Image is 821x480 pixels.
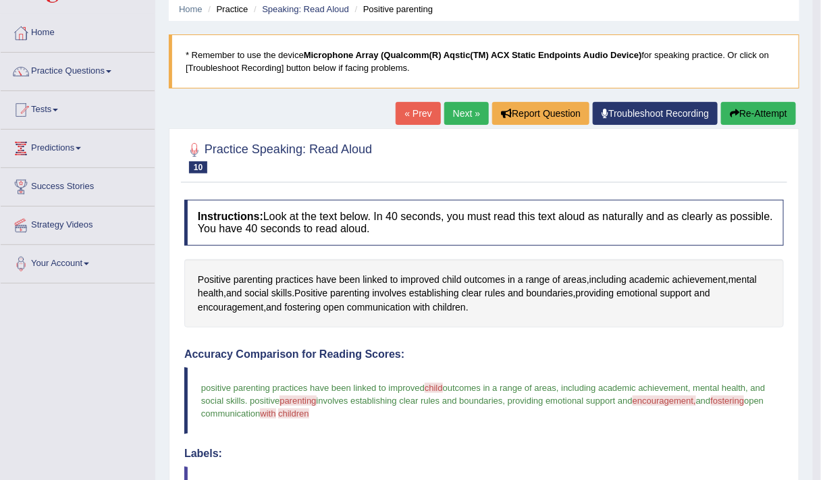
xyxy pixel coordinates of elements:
[556,383,559,393] span: ,
[485,286,505,300] span: Click to see word definition
[400,273,440,287] span: Click to see word definition
[561,383,688,393] span: including academic achievement
[593,102,718,125] a: Troubleshoot Recording
[396,102,440,125] a: « Prev
[280,396,316,406] span: parenting
[503,396,506,406] span: ,
[492,102,589,125] button: Report Question
[184,448,784,460] h4: Labels:
[433,300,466,315] span: Click to see word definition
[616,286,658,300] span: Click to see word definition
[198,211,263,222] b: Instructions:
[409,286,459,300] span: Click to see word definition
[552,273,560,287] span: Click to see word definition
[526,286,573,300] span: Click to see word definition
[278,408,309,419] span: children
[711,396,745,406] span: fostering
[1,91,155,125] a: Tests
[1,130,155,163] a: Predictions
[629,273,670,287] span: Click to see word definition
[317,396,503,406] span: involves establishing clear rules and boundaries
[323,300,344,315] span: Click to see word definition
[390,273,398,287] span: Click to see word definition
[347,300,410,315] span: Click to see word definition
[294,286,327,300] span: Click to see word definition
[1,245,155,279] a: Your Account
[1,53,155,86] a: Practice Questions
[198,273,231,287] span: Click to see word definition
[1,207,155,240] a: Strategy Videos
[244,286,269,300] span: Click to see word definition
[508,396,633,406] span: providing emotional support and
[1,168,155,202] a: Success Stories
[262,4,349,14] a: Speaking: Read Aloud
[372,286,406,300] span: Click to see word definition
[250,396,280,406] span: positive
[462,286,482,300] span: Click to see word definition
[284,300,321,315] span: Click to see word definition
[672,273,726,287] span: Click to see word definition
[518,273,523,287] span: Click to see word definition
[695,286,710,300] span: Click to see word definition
[184,140,372,174] h2: Practice Speaking: Read Aloud
[508,273,515,287] span: Click to see word definition
[363,273,388,287] span: Click to see word definition
[179,4,203,14] a: Home
[746,383,749,393] span: ,
[443,383,556,393] span: outcomes in a range of areas
[696,396,711,406] span: and
[198,300,263,315] span: Click to see word definition
[205,3,248,16] li: Practice
[198,286,223,300] span: Click to see word definition
[508,286,523,300] span: Click to see word definition
[413,300,430,315] span: Click to see word definition
[425,383,443,393] span: child
[339,273,360,287] span: Click to see word definition
[260,408,275,419] span: with
[184,348,784,361] h4: Accuracy Comparison for Reading Scores:
[266,300,282,315] span: Click to see word definition
[226,286,242,300] span: Click to see word definition
[576,286,614,300] span: Click to see word definition
[721,102,796,125] button: Re-Attempt
[526,273,550,287] span: Click to see word definition
[271,286,292,300] span: Click to see word definition
[304,50,642,60] b: Microphone Array (Qualcomm(R) Aqstic(TM) ACX Static Endpoints Audio Device)
[169,34,799,88] blockquote: * Remember to use the device for speaking practice. Or click on [Troubleshoot Recording] button b...
[316,273,336,287] span: Click to see word definition
[201,383,425,393] span: positive parenting practices have been linked to improved
[563,273,587,287] span: Click to see word definition
[245,396,248,406] span: .
[275,273,313,287] span: Click to see word definition
[189,161,207,174] span: 10
[589,273,627,287] span: Click to see word definition
[352,3,433,16] li: Positive parenting
[184,200,784,245] h4: Look at the text below. In 40 seconds, you must read this text aloud as naturally and as clearly ...
[234,273,273,287] span: Click to see word definition
[688,383,691,393] span: ,
[693,383,746,393] span: mental health
[660,286,692,300] span: Click to see word definition
[442,273,462,287] span: Click to see word definition
[330,286,369,300] span: Click to see word definition
[444,102,489,125] a: Next »
[1,14,155,48] a: Home
[729,273,757,287] span: Click to see word definition
[633,396,696,406] span: encouragement,
[465,273,506,287] span: Click to see word definition
[184,259,784,328] div: , , , . , , .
